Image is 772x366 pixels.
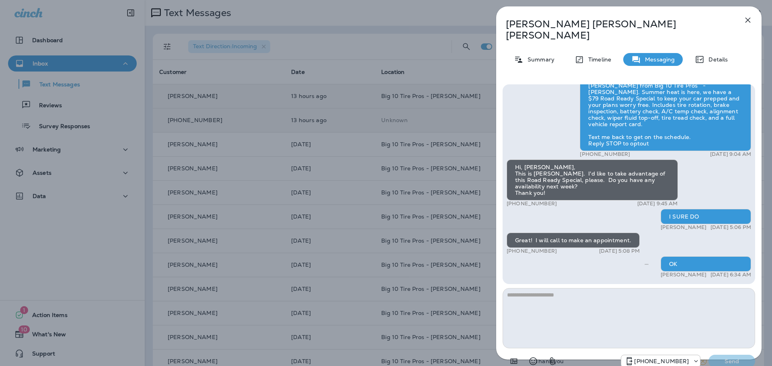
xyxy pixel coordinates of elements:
p: [PERSON_NAME] [661,224,706,231]
div: Great! I will call to make an appointment. [507,233,640,248]
p: [PERSON_NAME] [661,272,706,278]
p: [PHONE_NUMBER] [507,248,557,254]
p: [PERSON_NAME] [PERSON_NAME] [PERSON_NAME] [506,18,725,41]
div: OK [661,256,751,272]
span: Sent [645,260,649,267]
p: [PHONE_NUMBER] [580,151,630,157]
div: Hi [PERSON_NAME] [PERSON_NAME], this is [PERSON_NAME] from Big 10 Tire Pros - [PERSON_NAME]. Summ... [580,60,751,151]
p: Details [704,56,728,63]
p: Summary [524,56,554,63]
p: [DATE] 9:45 AM [637,200,678,207]
div: I SURE DO [661,209,751,224]
p: [DATE] 5:06 PM [710,224,751,231]
p: Timeline [584,56,611,63]
p: [PHONE_NUMBER] [507,200,557,207]
div: +1 (601) 808-4206 [621,356,700,366]
p: [PHONE_NUMBER] [634,358,689,364]
p: [DATE] 5:08 PM [599,248,640,254]
p: [DATE] 9:04 AM [710,151,751,157]
div: Hi, [PERSON_NAME], This is [PERSON_NAME]. I'd like to take advantage of this Road Ready Special, ... [507,159,678,200]
p: Messaging [641,56,675,63]
p: [DATE] 6:34 AM [710,272,751,278]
